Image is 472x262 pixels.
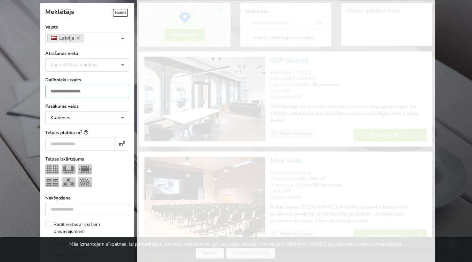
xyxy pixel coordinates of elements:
[123,140,125,145] sup: 2
[45,8,74,16] span: Meklētājs
[45,177,59,187] img: Klase
[45,103,129,110] label: Pasākuma veids
[45,24,129,31] label: Valsts
[80,129,82,133] sup: 2
[45,76,129,83] label: Dalībnieku skaits
[62,164,76,174] img: U-Veids
[45,156,129,163] label: Telpas izkārtojums
[45,221,129,235] label: Rādīt vietas ar īpašiem piedāvājumiem
[45,50,129,57] label: Atrašanās vieta
[45,129,129,136] label: Telpas platība m
[113,9,128,17] span: Notīrīt
[49,61,113,69] div: Var izvēlēties vairākas
[78,164,92,174] img: Sapulce
[50,115,70,120] div: Klātienes
[47,34,84,42] a: Latvija
[115,138,129,151] div: m
[45,164,59,174] img: Teātris
[45,195,129,202] label: Nakšņošana
[78,177,92,187] img: Pieņemšana
[62,177,76,187] img: Bankets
